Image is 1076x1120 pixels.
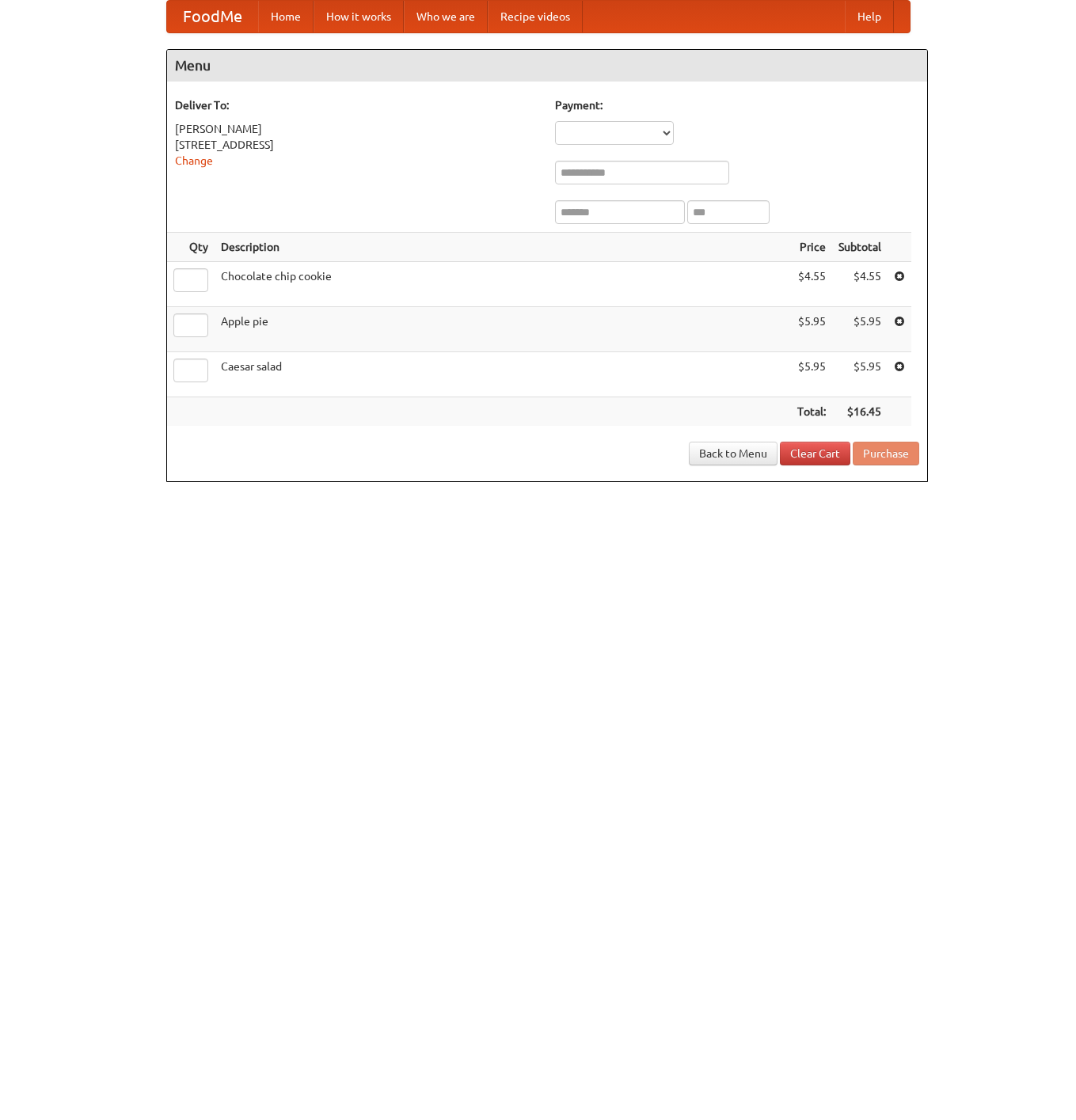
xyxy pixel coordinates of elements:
[791,397,832,427] th: Total:
[845,1,894,32] a: Help
[780,442,850,465] a: Clear Cart
[404,1,488,32] a: Who we are
[832,352,888,397] td: $5.95
[314,1,404,32] a: How it works
[175,97,539,113] h5: Deliver To:
[215,352,791,397] td: Caesar salad
[791,352,832,397] td: $5.95
[167,1,258,32] a: FoodMe
[555,97,919,113] h5: Payment:
[175,137,539,153] div: [STREET_ADDRESS]
[215,307,791,352] td: Apple pie
[689,442,778,465] a: Back to Menu
[791,262,832,307] td: $4.55
[488,1,583,32] a: Recipe videos
[832,307,888,352] td: $5.95
[832,397,888,427] th: $16.45
[215,233,791,262] th: Description
[791,307,832,352] td: $5.95
[258,1,314,32] a: Home
[167,50,927,82] h4: Menu
[215,262,791,307] td: Chocolate chip cookie
[791,233,832,262] th: Price
[832,262,888,307] td: $4.55
[167,233,215,262] th: Qty
[175,121,539,137] div: [PERSON_NAME]
[853,442,919,465] button: Purchase
[832,233,888,262] th: Subtotal
[175,154,213,167] a: Change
